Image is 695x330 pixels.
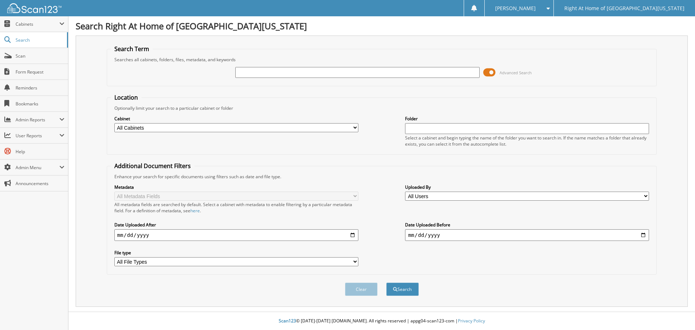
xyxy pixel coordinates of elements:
div: All metadata fields are searched by default. Select a cabinet with metadata to enable filtering b... [114,201,358,214]
div: Select a cabinet and begin typing the name of the folder you want to search in. If the name match... [405,135,649,147]
label: Cabinet [114,116,358,122]
span: Advanced Search [500,70,532,75]
span: Search [16,37,63,43]
span: Announcements [16,180,64,187]
label: Date Uploaded After [114,222,358,228]
button: Clear [345,283,378,296]
label: Folder [405,116,649,122]
a: here [190,208,200,214]
label: File type [114,250,358,256]
a: Privacy Policy [458,318,485,324]
span: Help [16,149,64,155]
button: Search [386,283,419,296]
div: Enhance your search for specific documents using filters such as date and file type. [111,174,653,180]
span: Cabinets [16,21,59,27]
span: Bookmarks [16,101,64,107]
span: Scan123 [279,318,296,324]
div: Searches all cabinets, folders, files, metadata, and keywords [111,57,653,63]
span: Right At Home of [GEOGRAPHIC_DATA][US_STATE] [564,6,685,11]
legend: Search Term [111,45,153,53]
span: Form Request [16,69,64,75]
label: Uploaded By [405,184,649,190]
span: Admin Menu [16,164,59,171]
div: © [DATE]-[DATE] [DOMAIN_NAME]. All rights reserved | appg04-scan123-com | [68,312,695,330]
label: Metadata [114,184,358,190]
input: start [114,229,358,241]
h1: Search Right At Home of [GEOGRAPHIC_DATA][US_STATE] [76,20,688,32]
legend: Additional Document Filters [111,162,194,170]
label: Date Uploaded Before [405,222,649,228]
span: Admin Reports [16,117,59,123]
span: Reminders [16,85,64,91]
span: User Reports [16,133,59,139]
legend: Location [111,93,142,101]
span: [PERSON_NAME] [495,6,536,11]
img: scan123-logo-white.svg [7,3,62,13]
span: Scan [16,53,64,59]
input: end [405,229,649,241]
div: Optionally limit your search to a particular cabinet or folder [111,105,653,111]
